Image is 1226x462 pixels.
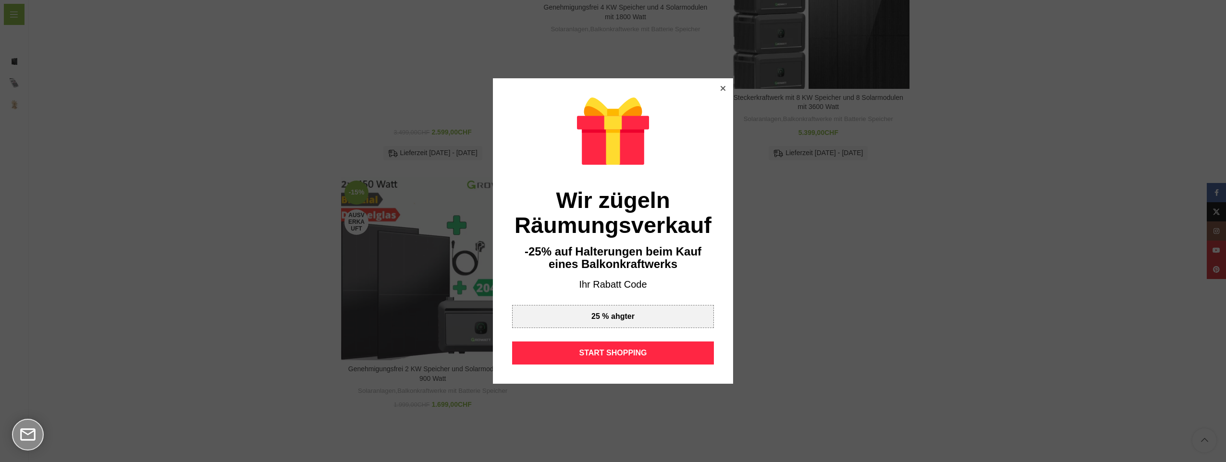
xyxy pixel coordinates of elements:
div: START SHOPPING [512,341,714,365]
div: Ihr Rabatt Code [512,278,714,292]
div: 25 % ahgter [512,305,714,328]
div: -25% auf Halterungen beim Kauf eines Balkonkraftwerks [512,245,714,271]
div: 25 % ahgter [591,313,635,320]
div: Wir zügeln Räumungsverkauf [512,188,714,237]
